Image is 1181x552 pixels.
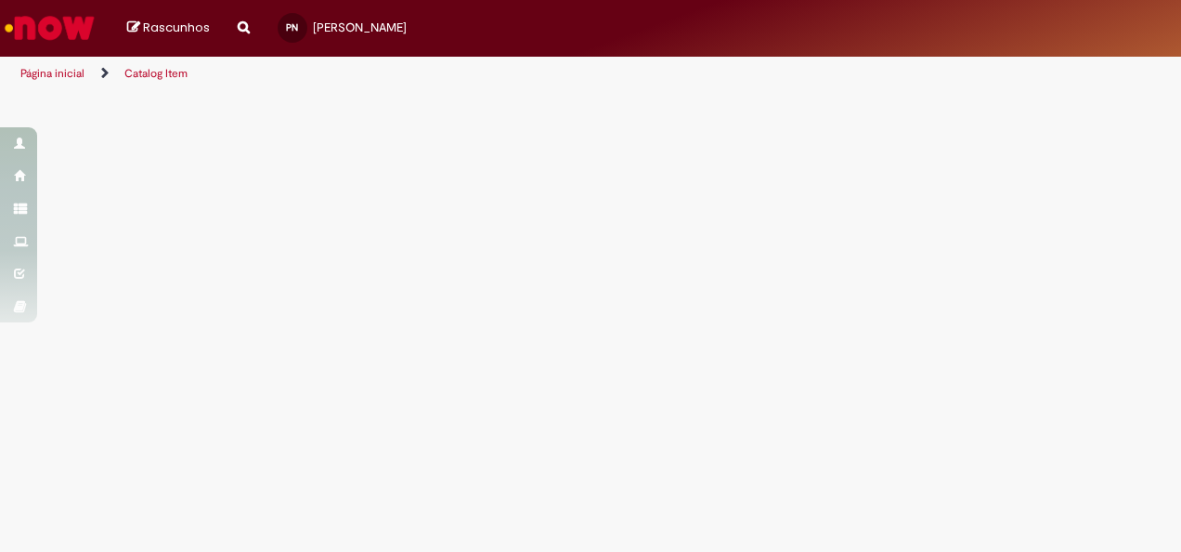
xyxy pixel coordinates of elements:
[2,9,97,46] img: ServiceNow
[124,66,188,81] a: Catalog Item
[127,20,210,37] a: Rascunhos
[313,20,407,35] span: [PERSON_NAME]
[14,57,773,91] ul: Trilhas de página
[20,66,84,81] a: Página inicial
[286,21,298,33] span: PN
[143,19,210,36] span: Rascunhos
